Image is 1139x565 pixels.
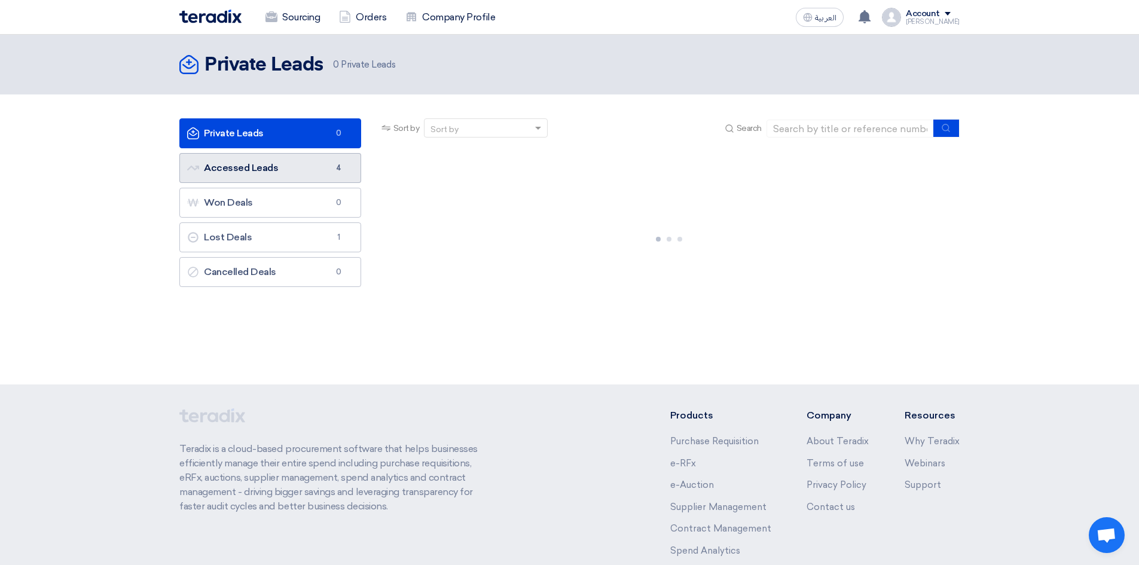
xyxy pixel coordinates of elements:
a: e-RFx [670,458,696,469]
a: Why Teradix [905,436,960,447]
a: Contact us [807,502,855,512]
a: Orders [329,4,396,30]
img: profile_test.png [882,8,901,27]
button: العربية [796,8,844,27]
span: العربية [815,14,836,22]
a: Terms of use [807,458,864,469]
li: Resources [905,408,960,423]
a: Private Leads0 [179,118,361,148]
div: Account [906,9,940,19]
img: Teradix logo [179,10,242,23]
span: 0 [332,266,346,278]
a: e-Auction [670,480,714,490]
a: Purchase Requisition [670,436,759,447]
a: Spend Analytics [670,545,740,556]
span: Search [737,122,762,135]
a: Lost Deals1 [179,222,361,252]
h2: Private Leads [204,53,323,77]
a: Won Deals0 [179,188,361,218]
p: Teradix is a cloud-based procurement software that helps businesses efficiently manage their enti... [179,442,491,514]
a: Webinars [905,458,945,469]
a: Sourcing [256,4,329,30]
span: Private Leads [333,58,395,72]
span: 0 [332,127,346,139]
a: Open chat [1089,517,1125,553]
a: Accessed Leads4 [179,153,361,183]
a: Cancelled Deals0 [179,257,361,287]
span: 1 [332,231,346,243]
a: About Teradix [807,436,869,447]
span: 0 [332,197,346,209]
a: Support [905,480,941,490]
div: [PERSON_NAME] [906,19,960,25]
span: 0 [333,59,339,70]
a: Contract Management [670,523,771,534]
span: Sort by [393,122,420,135]
input: Search by title or reference number [767,120,934,138]
a: Supplier Management [670,502,767,512]
span: 4 [332,162,346,174]
div: Sort by [430,123,459,136]
a: Privacy Policy [807,480,866,490]
a: Company Profile [396,4,505,30]
li: Company [807,408,869,423]
li: Products [670,408,771,423]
